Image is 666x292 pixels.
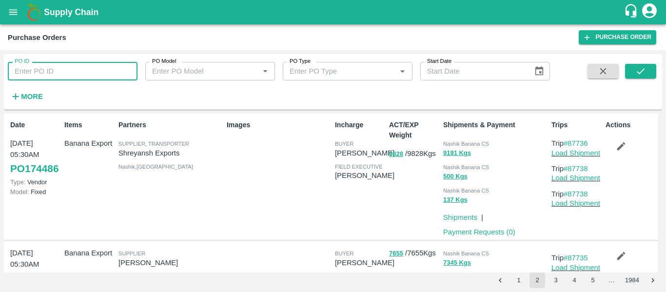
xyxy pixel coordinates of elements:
[443,171,468,182] button: 500 Kgs
[8,31,66,44] div: Purchase Orders
[443,148,471,159] button: 9191 Kgs
[335,251,353,256] span: buyer
[551,138,602,149] p: Trip
[622,273,642,288] button: Go to page 1984
[10,270,59,287] a: PO174484
[118,257,223,268] p: [PERSON_NAME]
[24,2,44,22] img: logo
[152,58,176,65] label: PO Model
[551,120,602,130] p: Trips
[551,174,600,182] a: Load Shipment
[606,120,656,130] p: Actions
[10,160,59,177] a: PO174486
[286,65,393,78] input: Enter PO Type
[427,58,451,65] label: Start Date
[548,273,564,288] button: Go to page 3
[2,1,24,23] button: open drawer
[492,273,508,288] button: Go to previous page
[8,62,137,80] input: Enter PO ID
[443,195,468,206] button: 137 Kgs
[118,148,223,158] p: Shreyansh Exports
[335,170,394,181] p: [PERSON_NAME]
[10,177,60,187] p: Vendor
[551,149,600,157] a: Load Shipment
[389,248,439,259] p: / 7655 Kgs
[551,264,600,272] a: Load Shipment
[443,188,489,194] span: Nashik Banana CS
[44,5,624,19] a: Supply Chain
[585,273,601,288] button: Go to page 5
[564,139,588,147] a: #87736
[10,178,25,186] span: Type:
[10,188,29,195] span: Model:
[529,273,545,288] button: page 2
[551,199,600,207] a: Load Shipment
[10,187,60,196] p: Fixed
[389,148,439,159] p: / 9828 Kgs
[443,251,489,256] span: Nashik Banana CS
[118,164,193,170] span: Nashik , [GEOGRAPHIC_DATA]
[335,257,394,268] p: [PERSON_NAME]
[567,273,582,288] button: Go to page 4
[604,276,619,285] div: …
[118,120,223,130] p: Partners
[118,141,189,147] span: Supplier, Transporter
[64,120,115,130] p: Items
[579,30,656,44] a: Purchase Order
[477,208,483,223] div: |
[21,93,43,100] strong: More
[10,138,60,160] p: [DATE] 05:30AM
[64,248,115,258] p: Banana Export
[443,257,471,269] button: 7345 Kgs
[551,189,602,199] p: Trip
[335,120,385,130] p: Incharge
[10,248,60,270] p: [DATE] 05:30AM
[118,251,145,256] span: Supplier
[443,228,515,236] a: Payment Requests (0)
[491,273,662,288] nav: pagination navigation
[443,214,477,221] a: Shipments
[443,164,489,170] span: Nashik Banana CS
[15,58,29,65] label: PO ID
[420,62,527,80] input: Start Date
[64,138,115,149] p: Banana Export
[335,164,383,170] span: field executive
[530,62,548,80] button: Choose date
[389,248,403,259] button: 7655
[259,65,272,78] button: Open
[443,120,548,130] p: Shipments & Payment
[645,273,661,288] button: Go to next page
[227,120,331,130] p: Images
[8,88,45,105] button: More
[551,163,602,174] p: Trip
[564,254,588,262] a: #87735
[641,2,658,22] div: account of current user
[335,148,394,158] p: [PERSON_NAME]
[443,141,489,147] span: Nashik Banana CS
[389,149,403,160] button: 9828
[564,165,588,173] a: #87738
[511,273,527,288] button: Go to page 1
[290,58,311,65] label: PO Type
[564,190,588,198] a: #87738
[396,65,409,78] button: Open
[389,120,439,140] p: ACT/EXP Weight
[10,120,60,130] p: Date
[624,3,641,21] div: customer-support
[44,7,98,17] b: Supply Chain
[551,253,602,263] p: Trip
[335,141,353,147] span: buyer
[148,65,256,78] input: Enter PO Model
